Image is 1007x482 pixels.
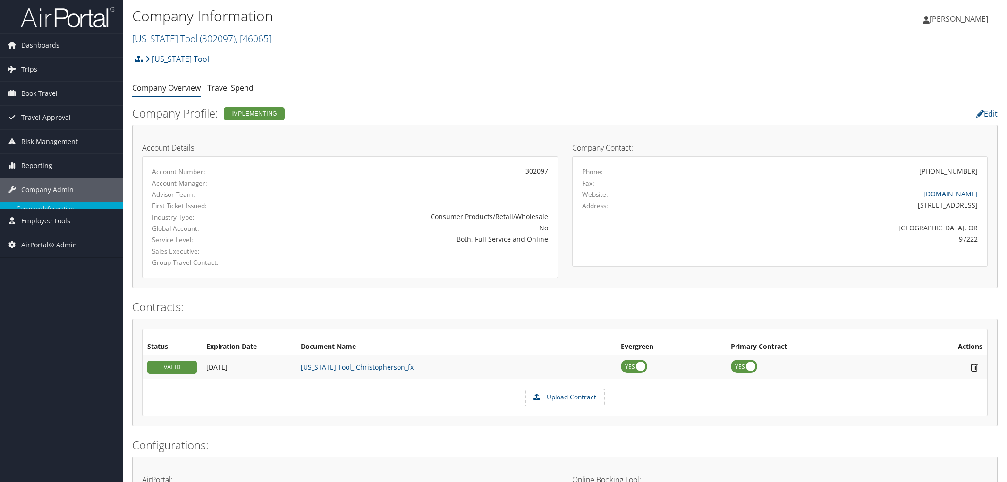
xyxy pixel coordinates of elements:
[152,224,274,233] label: Global Account:
[152,178,274,188] label: Account Manager:
[21,178,74,202] span: Company Admin
[976,109,998,119] a: Edit
[21,6,115,28] img: airportal-logo.png
[21,154,52,178] span: Reporting
[206,363,228,372] span: [DATE]
[152,201,274,211] label: First Ticket Issued:
[923,5,998,33] a: [PERSON_NAME]
[132,83,201,93] a: Company Overview
[143,338,202,355] th: Status
[152,258,274,267] label: Group Travel Contact:
[224,107,285,120] div: Implementing
[685,200,978,210] div: [STREET_ADDRESS]
[152,246,274,256] label: Sales Executive:
[582,190,608,199] label: Website:
[21,233,77,257] span: AirPortal® Admin
[152,190,274,199] label: Advisor Team:
[685,223,978,233] div: [GEOGRAPHIC_DATA], OR
[132,105,704,121] h2: Company Profile:
[582,167,603,177] label: Phone:
[301,363,414,372] a: [US_STATE] Tool_ Christopherson_fx
[21,209,70,233] span: Employee Tools
[685,234,978,244] div: 97222
[289,211,548,221] div: Consumer Products/Retail/Wholesale
[132,437,998,453] h2: Configurations:
[145,50,209,68] a: [US_STATE] Tool
[582,201,608,211] label: Address:
[152,212,274,222] label: Industry Type:
[21,34,59,57] span: Dashboards
[236,32,271,45] span: , [ 46065 ]
[572,144,988,152] h4: Company Contact:
[152,167,274,177] label: Account Number:
[132,6,709,26] h1: Company Information
[200,32,236,45] span: ( 302097 )
[289,223,548,233] div: No
[207,83,254,93] a: Travel Spend
[930,14,988,24] span: [PERSON_NAME]
[147,361,197,374] div: VALID
[132,299,998,315] h2: Contracts:
[582,178,594,188] label: Fax:
[966,363,982,372] i: Remove Contract
[923,189,978,198] a: [DOMAIN_NAME]
[21,58,37,81] span: Trips
[202,338,296,355] th: Expiration Date
[296,338,616,355] th: Document Name
[21,106,71,129] span: Travel Approval
[21,130,78,153] span: Risk Management
[526,389,604,406] label: Upload Contract
[206,363,291,372] div: Add/Edit Date
[289,166,548,176] div: 302097
[142,144,558,152] h4: Account Details:
[616,338,726,355] th: Evergreen
[726,338,898,355] th: Primary Contract
[289,234,548,244] div: Both, Full Service and Online
[21,82,58,105] span: Book Travel
[152,235,274,245] label: Service Level:
[919,166,978,176] div: [PHONE_NUMBER]
[132,32,271,45] a: [US_STATE] Tool
[898,338,987,355] th: Actions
